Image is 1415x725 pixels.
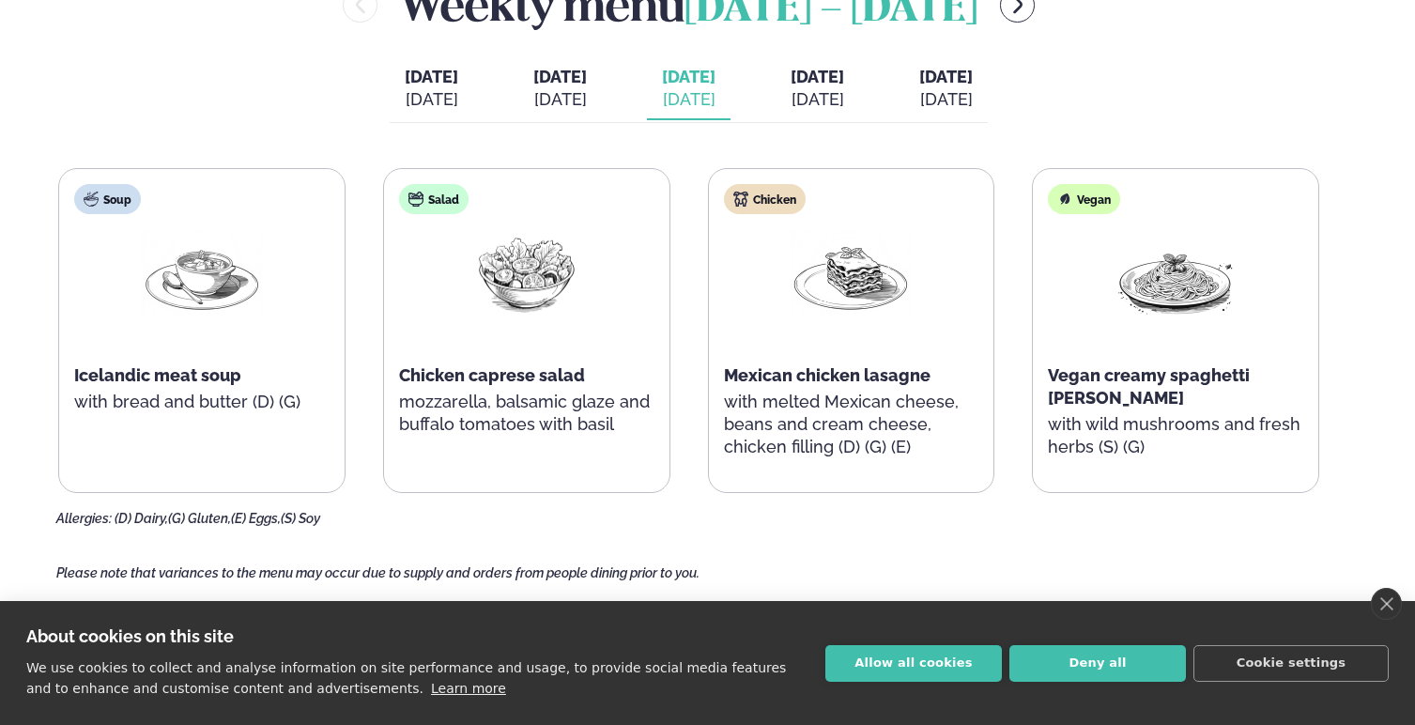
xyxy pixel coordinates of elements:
[74,184,141,214] div: Soup
[26,660,786,696] p: We use cookies to collect and analyse information on site performance and usage, to provide socia...
[399,365,585,385] span: Chicken caprese salad
[231,511,281,526] span: (E) Eggs,
[56,511,112,526] span: Allergies:
[1193,645,1389,682] button: Cookie settings
[533,88,587,111] div: [DATE]
[56,565,700,580] span: Please note that variances to the menu may occur due to supply and orders from people dining prio...
[1048,413,1303,458] p: with wild mushrooms and fresh herbs (S) (G)
[26,626,234,646] strong: About cookies on this site
[662,88,715,111] div: [DATE]
[647,58,731,120] button: [DATE] [DATE]
[1048,184,1120,214] div: Vegan
[408,192,423,207] img: salad.svg
[399,184,469,214] div: Salad
[431,681,506,696] a: Learn more
[791,229,911,316] img: Lasagna.png
[1371,588,1402,620] a: close
[399,391,654,436] p: mozzarella, balsamic glaze and buffalo tomatoes with basil
[74,365,241,385] span: Icelandic meat soup
[1048,365,1250,408] span: Vegan creamy spaghetti [PERSON_NAME]
[533,66,587,88] span: [DATE]
[115,511,168,526] span: (D) Dairy,
[1009,645,1186,682] button: Deny all
[518,58,602,120] button: [DATE] [DATE]
[776,58,859,120] button: [DATE] [DATE]
[662,67,715,86] span: [DATE]
[733,192,748,207] img: chicken.svg
[904,58,988,120] button: [DATE] [DATE]
[919,88,973,111] div: [DATE]
[467,229,587,316] img: Salad.png
[724,184,806,214] div: Chicken
[281,511,320,526] span: (S) Soy
[84,192,99,207] img: soup.svg
[74,391,330,413] p: with bread and butter (D) (G)
[1057,192,1072,207] img: Vegan.svg
[919,67,973,86] span: [DATE]
[405,67,458,86] span: [DATE]
[724,365,931,385] span: Mexican chicken lasagne
[168,511,231,526] span: (G) Gluten,
[825,645,1002,682] button: Allow all cookies
[724,391,979,458] p: with melted Mexican cheese, beans and cream cheese, chicken filling (D) (G) (E)
[142,229,262,316] img: Soup.png
[791,67,844,86] span: [DATE]
[405,88,458,111] div: [DATE]
[1115,229,1236,316] img: Spagetti.png
[791,88,844,111] div: [DATE]
[390,58,473,120] button: [DATE] [DATE]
